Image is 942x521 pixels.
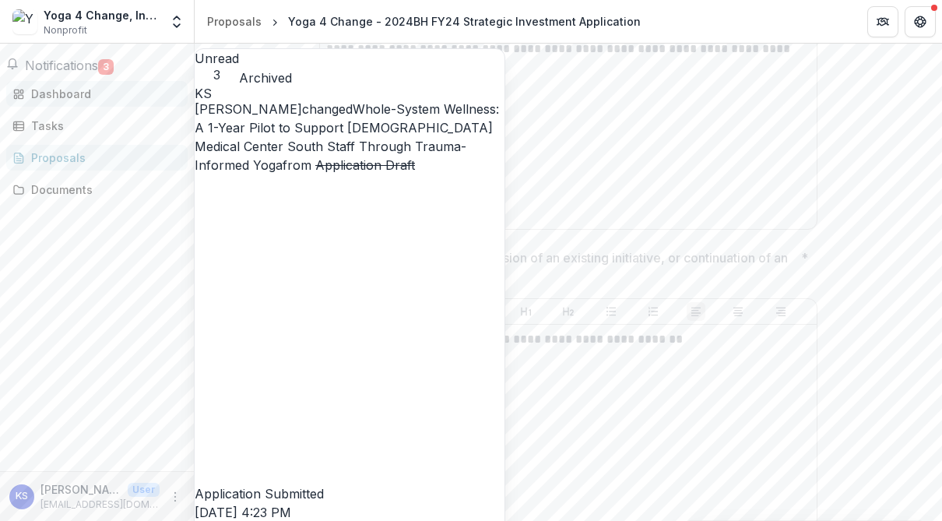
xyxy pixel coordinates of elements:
div: Kim Simon [16,491,28,502]
button: Bullet List [602,302,620,321]
button: Unread [195,49,239,83]
div: Tasks [31,118,175,134]
s: Application Draft [315,157,415,173]
button: Archived [239,69,292,87]
div: Proposals [207,13,262,30]
a: Documents [6,177,188,202]
span: 3 [98,59,114,75]
button: Open entity switcher [166,6,188,37]
button: Partners [867,6,898,37]
button: Align Center [729,302,747,321]
a: Proposals [6,145,188,171]
button: Align Left [687,302,705,321]
div: Dashboard [31,86,175,102]
span: Nonprofit [44,23,87,37]
div: Proposals [31,150,175,166]
a: Proposals [201,10,268,33]
button: Heading 2 [559,302,578,321]
div: Yoga 4 Change, Incorporated [44,7,160,23]
button: Align Right [772,302,790,321]
span: Application Submitted [195,486,324,502]
button: Get Help [905,6,936,37]
span: Notifications [25,58,98,73]
p: [PERSON_NAME] [40,481,121,498]
span: [PERSON_NAME] [195,101,302,117]
div: Yoga 4 Change - 2024BH FY24 Strategic Investment Application [288,13,641,30]
p: [EMAIL_ADDRESS][DOMAIN_NAME] [40,498,160,512]
img: Yoga 4 Change, Incorporated [12,9,37,34]
p: changed from [195,100,504,503]
button: More [166,488,185,506]
a: Tasks [6,113,188,139]
div: Documents [31,181,175,198]
p: Is this a new initiative, an expansion of an existing initiative, or continuation of an existing ... [319,248,798,286]
button: Heading 1 [517,302,536,321]
button: Notifications3 [6,56,114,75]
a: Dashboard [6,81,188,107]
p: User [128,483,160,497]
span: 3 [195,68,239,83]
nav: breadcrumb [201,10,647,33]
div: Kim Simon [195,87,504,100]
button: Ordered List [644,302,663,321]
